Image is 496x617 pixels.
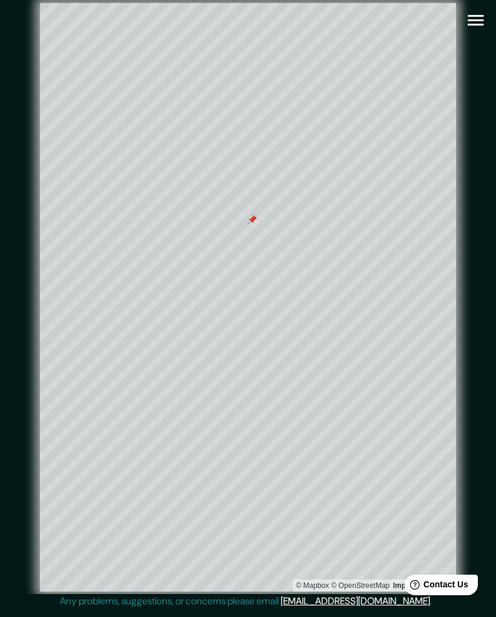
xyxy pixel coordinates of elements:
[296,581,329,590] a: Mapbox
[331,581,390,590] a: OpenStreetMap
[388,570,483,604] iframe: Help widget launcher
[281,595,430,607] a: [EMAIL_ADDRESS][DOMAIN_NAME]
[60,594,432,609] p: Any problems, suggestions, or concerns please email .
